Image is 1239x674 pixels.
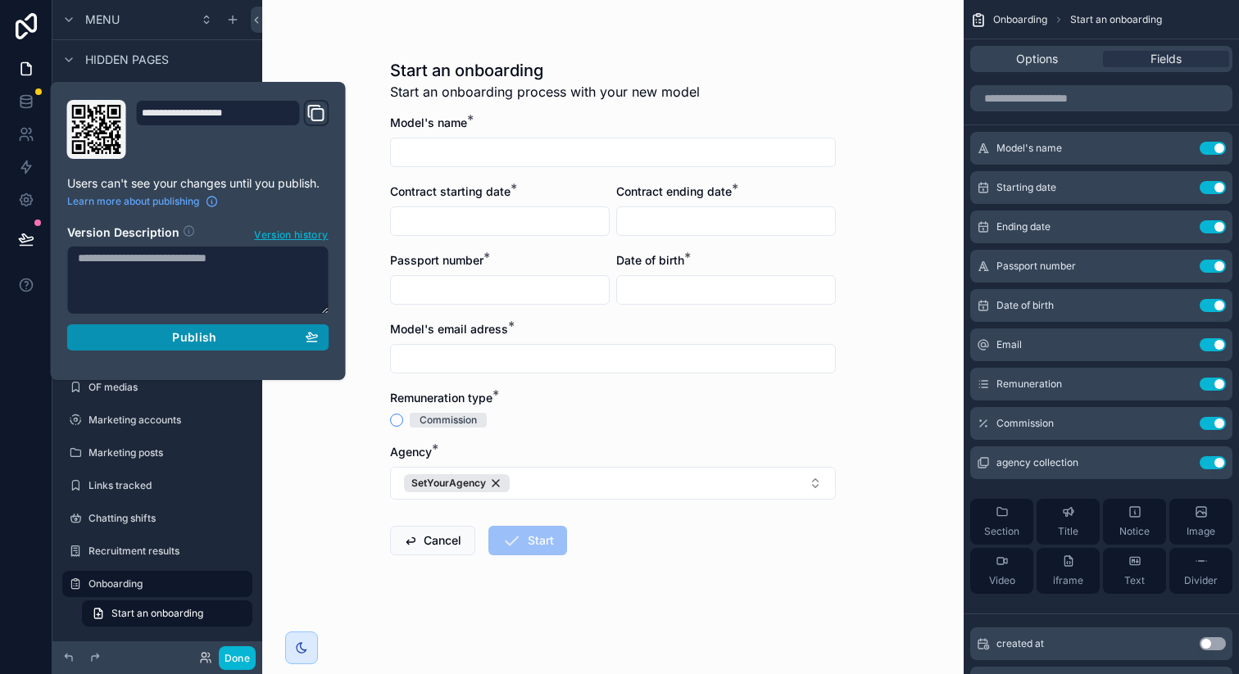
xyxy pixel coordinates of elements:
button: Unselect 2 [404,474,510,492]
button: Video [970,548,1033,594]
span: Options [1016,51,1058,67]
a: Onboarding [62,571,252,597]
span: Start an onboarding [1070,13,1162,26]
h1: Start an onboarding [390,59,700,82]
span: agency collection [996,456,1078,469]
span: Email [996,338,1022,351]
span: Fields [1150,51,1182,67]
div: Commission [420,413,477,427]
label: Marketing accounts [88,414,249,427]
span: SetYourAgency [411,477,486,490]
span: Title [1058,525,1078,538]
span: Commission [996,417,1054,430]
a: Chatting shifts [62,505,252,532]
span: Text [1124,574,1145,587]
a: Marketing posts [62,440,252,466]
span: Model's name [390,115,467,129]
button: Select Button [390,467,836,500]
span: Remuneration type [390,391,492,405]
a: Links tracked [62,473,252,499]
a: Agencies [62,79,252,106]
label: Recruitment results [88,545,249,558]
span: Starting date [996,181,1056,194]
span: Remuneration [996,378,1062,391]
a: OF medias [62,374,252,400]
span: Learn more about publishing [67,195,199,208]
button: Divider [1169,548,1232,594]
div: Domain and Custom Link [136,100,329,159]
a: Learn more about publishing [67,195,219,208]
span: Menu [85,11,120,28]
label: OF medias [88,381,249,394]
label: Chatting shifts [88,512,249,525]
span: Ending date [996,220,1051,233]
label: Marketing posts [88,446,249,459]
span: Contract starting date [390,184,511,198]
span: Hidden pages [85,52,169,68]
a: Start an onboarding [82,600,252,627]
span: iframe [1053,574,1083,587]
button: Notice [1103,499,1166,545]
span: Model's email adress [390,322,508,336]
button: Image [1169,499,1232,545]
span: Contract ending date [616,184,732,198]
span: Start an onboarding process with your new model [390,82,700,102]
label: Onboarding [88,577,243,590]
h2: Version Description [67,224,179,242]
span: Publish [172,330,216,345]
span: Agency [390,445,432,459]
span: created at [996,637,1044,650]
span: Passport number [390,253,483,267]
button: Section [970,499,1033,545]
span: Model's name [996,142,1062,155]
span: Notice [1119,525,1150,538]
span: Video [989,574,1015,587]
button: Publish [67,324,329,351]
button: Title [1037,499,1100,545]
span: Image [1187,525,1215,538]
span: Section [984,525,1019,538]
span: Date of birth [996,299,1054,312]
span: Version history [254,225,328,242]
button: Version history [253,224,329,242]
span: Passport number [996,260,1076,273]
button: Cancel [390,526,475,555]
span: Divider [1184,574,1218,587]
span: Start an onboarding [111,607,203,620]
span: Date of birth [616,253,684,267]
button: Text [1103,548,1166,594]
button: iframe [1037,548,1100,594]
span: Onboarding [993,13,1047,26]
a: Recruitment results [62,538,252,564]
button: Done [219,646,256,670]
label: Links tracked [88,479,249,492]
p: Users can't see your changes until you publish. [67,175,329,192]
a: Marketing accounts [62,407,252,433]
